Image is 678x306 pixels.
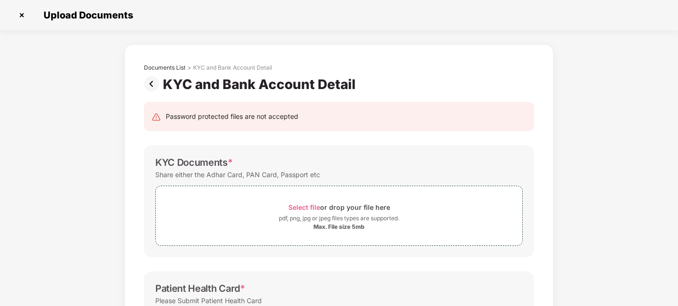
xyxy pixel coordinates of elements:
div: pdf, png, jpg or jpeg files types are supported. [279,214,399,223]
div: Password protected files are not accepted [166,111,298,122]
span: Select fileor drop your file herepdf, png, jpg or jpeg files types are supported.Max. File size 5mb [156,193,522,238]
div: Max. File size 5mb [313,223,365,231]
img: svg+xml;base64,PHN2ZyB4bWxucz0iaHR0cDovL3d3dy53My5vcmcvMjAwMC9zdmciIHdpZHRoPSIyNCIgaGVpZ2h0PSIyNC... [152,112,161,122]
div: KYC and Bank Account Detail [193,64,272,72]
div: Share either the Adhar Card, PAN Card, Passport etc [155,168,320,181]
div: or drop your file here [288,201,390,214]
img: svg+xml;base64,PHN2ZyBpZD0iQ3Jvc3MtMzJ4MzIiIHhtbG5zPSJodHRwOi8vd3d3LnczLm9yZy8yMDAwL3N2ZyIgd2lkdG... [14,8,29,23]
span: Upload Documents [34,9,138,21]
div: Patient Health Card [155,283,245,294]
span: Select file [288,203,320,211]
div: KYC and Bank Account Detail [163,76,359,92]
div: KYC Documents [155,157,233,168]
div: Documents List [144,64,186,72]
img: svg+xml;base64,PHN2ZyBpZD0iUHJldi0zMngzMiIgeG1sbnM9Imh0dHA6Ly93d3cudzMub3JnLzIwMDAvc3ZnIiB3aWR0aD... [144,76,163,91]
div: > [187,64,191,72]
